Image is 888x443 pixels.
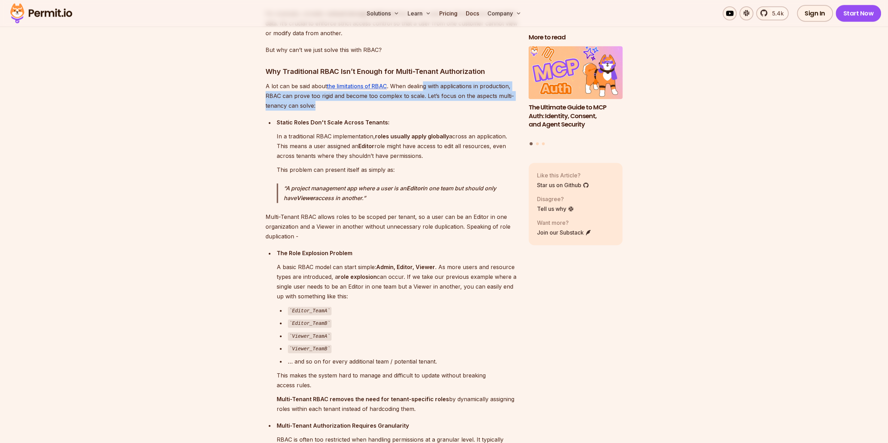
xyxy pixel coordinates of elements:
[376,263,435,270] strong: Admin, Editor, Viewer
[338,273,377,280] strong: role explosion
[529,46,623,138] li: 1 of 3
[277,119,389,126] strong: Static Roles Don't Scale Across Tenants:
[266,81,517,110] p: A lot can be said about . When dealing with applications in production, RBAC can prove too rigid ...
[277,395,449,402] strong: Multi-Tenant RBAC removes the need for tenant-specific roles
[288,319,332,328] code: Editor_TeamB
[284,183,517,203] p: A project management app where a user is an in one team but should only have access in another.
[537,219,591,227] p: Want more?
[266,45,517,55] p: But why can’t we just solve this with RBAC?
[7,1,75,25] img: Permit logo
[277,165,517,175] p: This problem can present itself as simply as:
[288,307,332,315] code: Editor_TeamA
[277,250,352,257] strong: The Role Explosion Problem
[406,185,423,192] strong: Editor
[266,212,517,241] p: Multi-Tenant RBAC allows roles to be scoped per tenant, so a user can be an Editor in one organiz...
[537,205,574,213] a: Tell us why
[542,142,545,145] button: Go to slide 3
[485,6,524,20] button: Company
[375,133,449,140] strong: roles usually apply globally
[327,83,387,90] a: the limitations of RBAC
[756,6,789,20] a: 5.4k
[436,6,460,20] a: Pricing
[266,66,517,77] h3: Why Traditional RBAC Isn’t Enough for Multi-Tenant Authorization
[529,46,623,138] a: The Ultimate Guide to MCP Auth: Identity, Consent, and Agent SecurityThe Ultimate Guide to MCP Au...
[277,422,409,429] strong: Multi-Tenant Authorization Requires Granularity
[537,195,574,203] p: Disagree?
[288,356,517,366] div: … and so on for every additional team / potential tenant.
[797,5,833,22] a: Sign In
[297,194,315,201] strong: Viewer
[463,6,482,20] a: Docs
[529,103,623,129] h3: The Ultimate Guide to MCP Auth: Identity, Consent, and Agent Security
[288,332,332,341] code: Viewer_TeamA
[277,131,517,161] p: In a traditional RBAC implementation, across an application. This means a user assigned an role m...
[405,6,434,20] button: Learn
[537,181,589,189] a: Star us on Github
[836,5,881,22] a: Start Now
[529,46,623,99] img: The Ultimate Guide to MCP Auth: Identity, Consent, and Agent Security
[768,9,784,17] span: 5.4k
[529,33,623,42] h2: More to read
[537,171,589,180] p: Like this Article?
[537,228,591,237] a: Join our Substack
[529,46,623,146] div: Posts
[277,394,517,413] p: by dynamically assigning roles within each tenant instead of hardcoding them.
[277,370,517,390] p: This makes the system hard to manage and difficult to update without breaking access rules.
[364,6,402,20] button: Solutions
[536,142,539,145] button: Go to slide 2
[277,262,517,301] p: A basic RBAC model can start simple: . As more users and resource types are introduced, a can occ...
[288,345,332,353] code: Viewer_TeamB
[358,143,374,150] strong: Editor
[530,142,533,145] button: Go to slide 1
